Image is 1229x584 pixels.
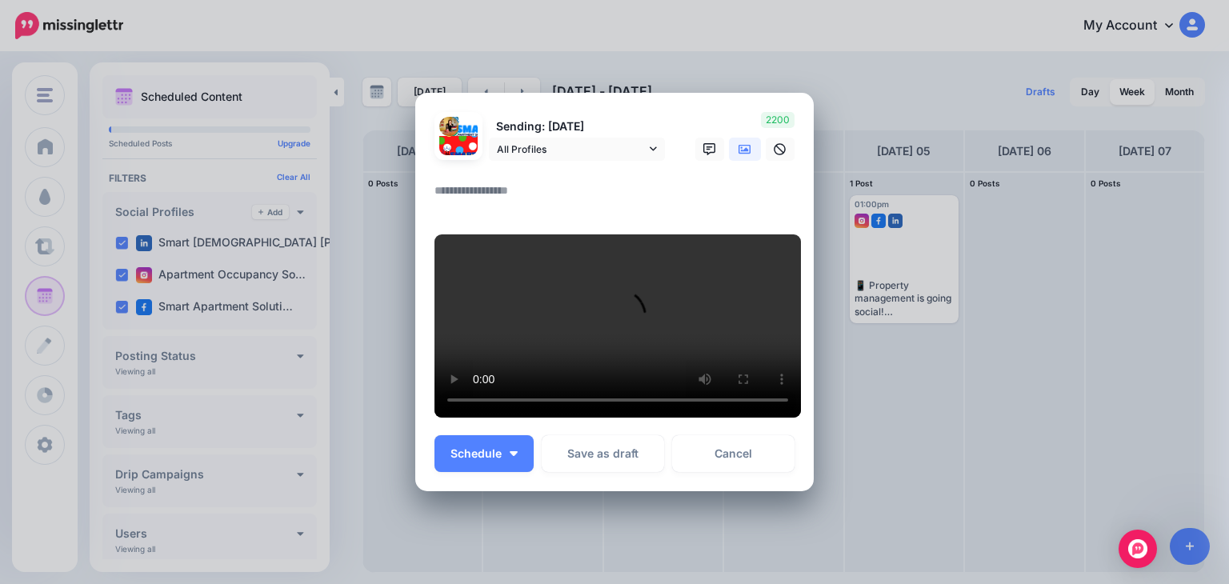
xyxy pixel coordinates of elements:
div: Open Intercom Messenger [1119,530,1157,568]
img: 1719695279752-74946.png [439,117,458,136]
button: Save as draft [542,435,664,472]
span: All Profiles [497,141,646,158]
img: 162108471_929565637859961_2209139901119392515_n-bsa130695.jpg [439,136,478,174]
button: Schedule [434,435,534,472]
a: Cancel [672,435,795,472]
p: Sending: [DATE] [489,118,665,136]
span: Schedule [450,448,502,459]
span: 2200 [761,112,795,128]
img: 273388243_356788743117728_5079064472810488750_n-bsa130694.png [458,117,478,136]
img: arrow-down-white.png [510,451,518,456]
a: All Profiles [489,138,665,161]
